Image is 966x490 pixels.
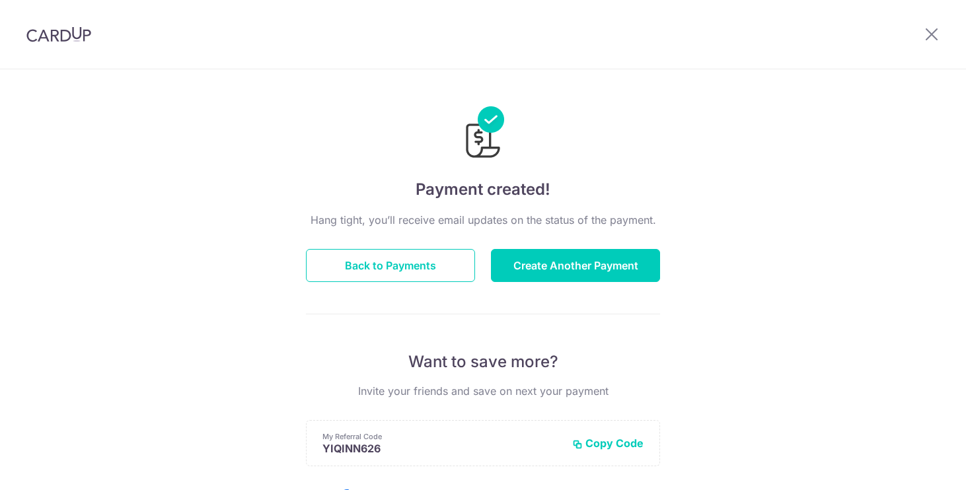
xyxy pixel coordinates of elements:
p: YIQINN626 [322,442,562,455]
img: Payments [462,106,504,162]
p: Invite your friends and save on next your payment [306,383,660,399]
p: Want to save more? [306,351,660,372]
p: My Referral Code [322,431,562,442]
button: Copy Code [572,437,644,450]
button: Create Another Payment [491,249,660,282]
h4: Payment created! [306,178,660,201]
button: Back to Payments [306,249,475,282]
img: CardUp [26,26,91,42]
p: Hang tight, you’ll receive email updates on the status of the payment. [306,212,660,228]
